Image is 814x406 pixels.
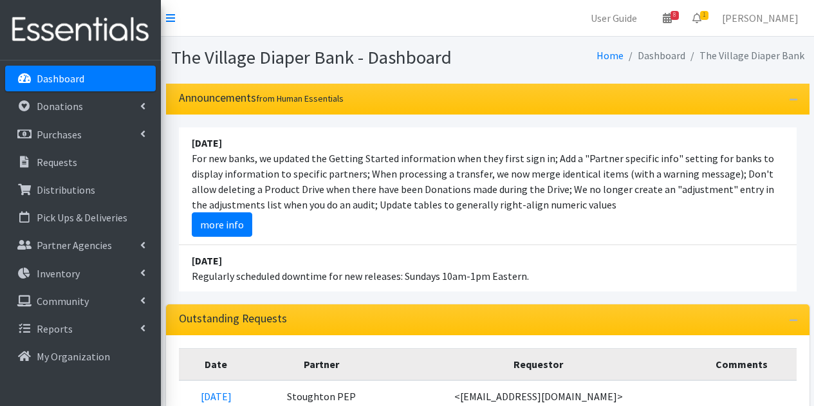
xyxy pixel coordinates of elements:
a: more info [192,212,252,237]
span: 8 [671,11,679,20]
p: My Organization [37,350,110,363]
th: Requestor [390,348,687,380]
a: 1 [682,5,712,31]
th: Comments [687,348,797,380]
a: Dashboard [5,66,156,91]
a: Inventory [5,261,156,286]
a: Purchases [5,122,156,147]
li: For new banks, we updated the Getting Started information when they first sign in; Add a "Partner... [179,127,797,245]
li: The Village Diaper Bank [685,46,804,65]
a: User Guide [580,5,647,31]
li: Regularly scheduled downtime for new releases: Sundays 10am-1pm Eastern. [179,245,797,291]
a: Requests [5,149,156,175]
a: Home [597,49,624,62]
a: Pick Ups & Deliveries [5,205,156,230]
a: 8 [652,5,682,31]
p: Dashboard [37,72,84,85]
p: Inventory [37,267,80,280]
strong: [DATE] [192,136,222,149]
h1: The Village Diaper Bank - Dashboard [171,46,483,69]
a: Partner Agencies [5,232,156,258]
a: Donations [5,93,156,119]
p: Distributions [37,183,95,196]
span: 1 [700,11,708,20]
a: My Organization [5,344,156,369]
a: Distributions [5,177,156,203]
a: Reports [5,316,156,342]
a: [DATE] [201,390,232,403]
th: Partner [254,348,390,380]
p: Partner Agencies [37,239,112,252]
h3: Outstanding Requests [179,312,287,326]
p: Pick Ups & Deliveries [37,211,127,224]
li: Dashboard [624,46,685,65]
img: HumanEssentials [5,8,156,51]
p: Donations [37,100,83,113]
p: Requests [37,156,77,169]
th: Date [179,348,254,380]
p: Community [37,295,89,308]
h3: Announcements [179,91,344,105]
strong: [DATE] [192,254,222,267]
p: Purchases [37,128,82,141]
p: Reports [37,322,73,335]
a: Community [5,288,156,314]
a: [PERSON_NAME] [712,5,809,31]
small: from Human Essentials [256,93,344,104]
